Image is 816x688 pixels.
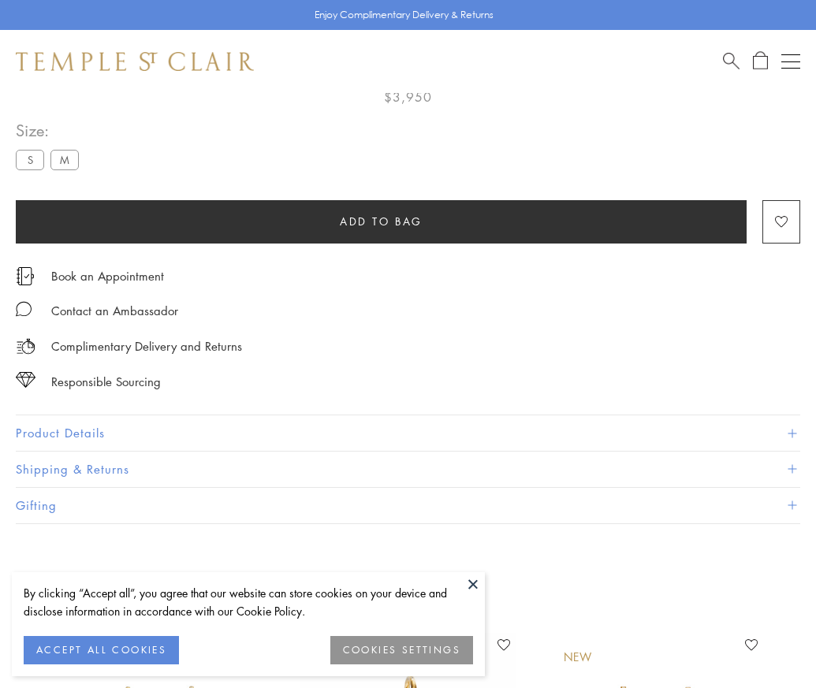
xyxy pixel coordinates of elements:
button: COOKIES SETTINGS [330,636,473,664]
div: Contact an Ambassador [51,301,178,321]
img: Temple St. Clair [16,52,254,71]
img: icon_delivery.svg [16,337,35,356]
button: Add to bag [16,200,747,244]
a: Search [723,51,740,71]
span: $3,950 [384,87,432,107]
span: Add to bag [340,213,423,230]
span: Size: [16,117,85,143]
img: MessageIcon-01_2.svg [16,301,32,317]
img: icon_appointment.svg [16,267,35,285]
button: ACCEPT ALL COOKIES [24,636,179,664]
a: Book an Appointment [51,267,164,284]
div: By clicking “Accept all”, you agree that our website can store cookies on your device and disclos... [24,584,473,620]
button: Open navigation [781,52,800,71]
a: Open Shopping Bag [753,51,768,71]
button: Product Details [16,415,800,451]
p: Complimentary Delivery and Returns [51,337,242,356]
img: icon_sourcing.svg [16,372,35,388]
label: S [16,150,44,169]
button: Gifting [16,488,800,523]
div: New [564,649,592,666]
p: Enjoy Complimentary Delivery & Returns [315,7,494,23]
div: Responsible Sourcing [51,372,161,392]
label: M [50,150,79,169]
button: Shipping & Returns [16,452,800,487]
